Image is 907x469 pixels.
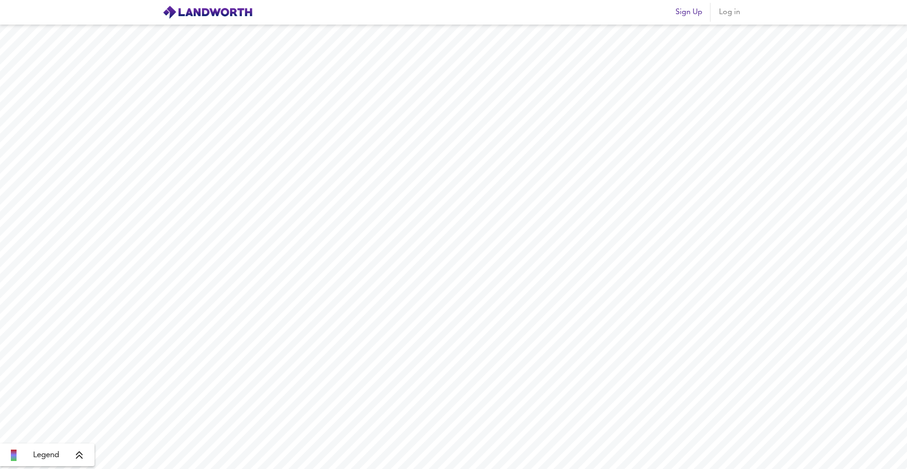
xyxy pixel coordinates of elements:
span: Sign Up [676,6,702,19]
button: Sign Up [672,3,706,22]
span: Legend [33,450,59,461]
img: logo [163,5,253,19]
span: Log in [718,6,741,19]
button: Log in [714,3,744,22]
